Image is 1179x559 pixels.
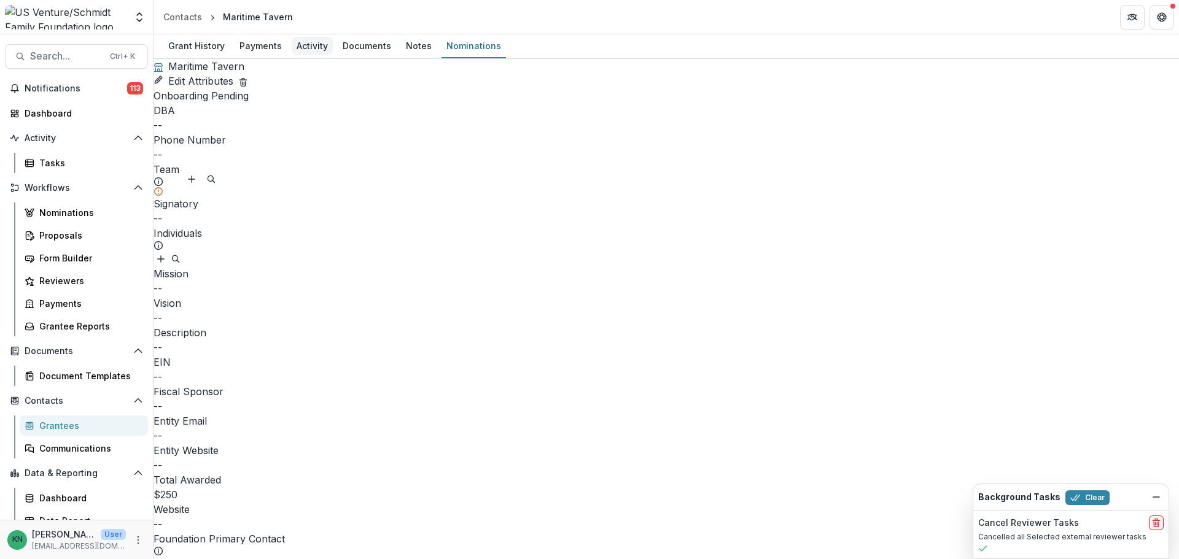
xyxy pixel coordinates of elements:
p: Cancelled all Selected external reviewer tasks [978,531,1164,542]
nav: breadcrumb [158,8,298,26]
button: Notifications113 [5,79,148,98]
div: Grantees [39,419,138,432]
span: Entity Website [154,443,219,458]
div: -- [154,517,1179,531]
div: -- [154,211,1179,226]
button: Search [168,252,183,266]
span: Fiscal Sponsor [154,384,224,399]
span: Activity [25,133,128,144]
span: Documents [25,346,128,357]
div: Notes [401,37,437,55]
button: Open Data & Reporting [5,463,148,483]
a: Communications [20,438,148,458]
button: Delete [238,74,248,88]
p: -- [154,281,1179,296]
button: Search [204,172,219,187]
a: Document Templates [20,366,148,386]
div: -- [154,399,1179,414]
a: Proposals [20,225,148,245]
span: Website [154,502,190,517]
a: Grantee Reports [20,316,148,336]
button: Get Help [1150,5,1174,29]
p: [EMAIL_ADDRESS][DOMAIN_NAME] [32,541,126,552]
a: Form Builder [20,248,148,268]
button: Open Documents [5,341,148,361]
div: -- [154,458,1179,472]
h2: Background Tasks [978,492,1060,503]
p: Foundation Primary Contact [154,531,285,546]
a: Data Report [20,511,148,531]
span: Workflows [25,183,128,193]
div: Reviewers [39,274,138,287]
p: Team [154,162,179,177]
div: Tasks [39,156,138,169]
span: Total Awarded [154,472,221,487]
a: Grant History [163,34,230,58]
span: DBA [154,103,175,118]
a: Dashboard [20,488,148,508]
img: US Venture/Schmidt Family Foundation logo [5,5,126,29]
div: Maritime Tavern [223,10,293,23]
button: Clear [1065,490,1110,505]
button: Open Workflows [5,178,148,198]
button: Edit Attributes [154,74,233,88]
span: Entity Email [154,414,207,428]
button: Open entity switcher [131,5,148,29]
p: -- [154,310,1179,325]
div: Activity [292,37,333,55]
button: Search... [5,44,148,69]
div: Ctrl + K [107,50,138,63]
a: Payments [20,293,148,314]
a: Nominations [442,34,506,58]
h2: Maritime Tavern [168,59,244,74]
a: Grantees [20,415,148,436]
span: Search... [30,50,103,62]
div: Communications [39,442,138,455]
span: Description [154,325,206,340]
span: Phone Number [154,133,226,147]
span: Vision [154,296,181,310]
span: Notifications [25,83,127,94]
span: Data & Reporting [25,468,128,479]
button: More [131,533,146,547]
button: Open Activity [5,128,148,148]
div: -- [154,428,1179,443]
div: Grantee Reports [39,320,138,333]
div: Dashboard [25,107,138,120]
div: -- [154,369,1179,384]
div: Form Builder [39,252,138,264]
div: Data Report [39,514,138,527]
button: delete [1149,515,1164,530]
div: -- [154,118,1179,133]
div: Document Templates [39,369,138,382]
h2: Cancel Reviewer Tasks [978,518,1079,528]
div: Dashboard [39,492,138,504]
a: Contacts [158,8,207,26]
div: Nominations [442,37,506,55]
a: Reviewers [20,271,148,291]
p: EIN [154,355,171,369]
p: [PERSON_NAME] [32,528,96,541]
div: Payments [39,297,138,310]
span: Signatory [154,196,198,211]
p: Individuals [154,226,202,241]
a: Nominations [20,202,148,223]
button: Open Contacts [5,391,148,411]
span: 113 [127,82,143,94]
p: User [101,529,126,540]
span: Onboarding Pending [154,90,249,102]
a: Activity [292,34,333,58]
button: Add [184,172,199,187]
button: Dismiss [1149,490,1164,504]
div: Nominations [39,206,138,219]
a: Tasks [20,153,148,173]
a: Payments [235,34,287,58]
div: $250 [154,487,1179,502]
button: Partners [1120,5,1145,29]
div: -- [154,147,1179,162]
span: Mission [154,266,189,281]
span: Contacts [25,396,128,406]
div: Katrina Nelson [12,536,23,544]
a: Notes [401,34,437,58]
div: Contacts [163,10,202,23]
